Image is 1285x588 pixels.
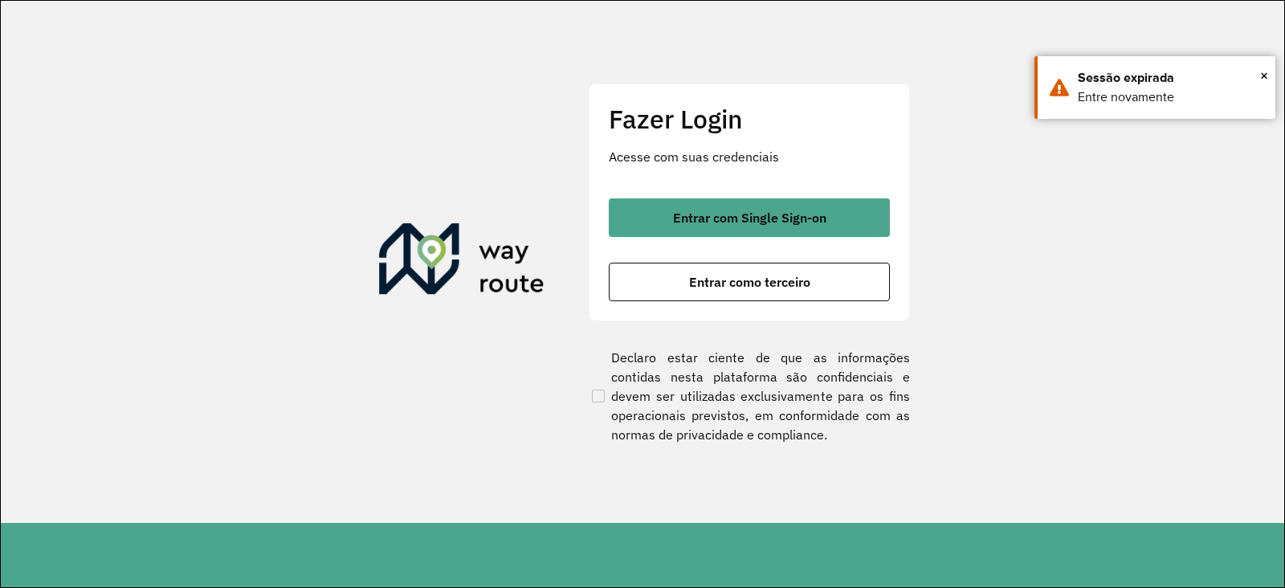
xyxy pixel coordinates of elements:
[689,276,810,288] span: Entrar como terceiro
[609,263,890,301] button: button
[609,104,890,134] h2: Fazer Login
[1078,68,1263,88] div: Sessão expirada
[1260,63,1268,88] button: Close
[589,348,910,444] label: Declaro estar ciente de que as informações contidas nesta plataforma são confidenciais e devem se...
[609,198,890,237] button: button
[379,223,545,300] img: Roteirizador AmbevTech
[1260,63,1268,88] span: ×
[609,147,890,166] p: Acesse com suas credenciais
[1078,88,1263,107] div: Entre novamente
[673,211,826,224] span: Entrar com Single Sign-on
